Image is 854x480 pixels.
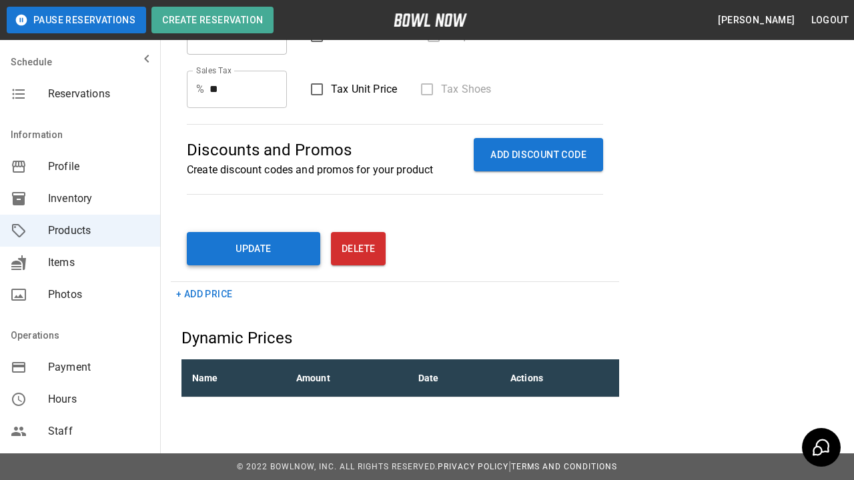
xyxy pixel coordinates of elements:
button: [PERSON_NAME] [713,8,800,33]
span: Photos [48,287,149,303]
p: Create discount codes and promos for your product [187,162,433,178]
table: sticky table [181,359,619,397]
span: Hours [48,391,149,407]
span: Items [48,255,149,271]
button: + Add Price [171,282,238,307]
span: Inventory [48,191,149,207]
span: Staff [48,423,149,439]
p: Discounts and Promos [187,138,433,162]
span: © 2022 BowlNow, Inc. All Rights Reserved. [237,462,438,471]
span: Products [48,223,149,239]
button: Logout [806,8,854,33]
button: Create Reservation [151,7,274,33]
a: Privacy Policy [438,462,508,471]
h5: Dynamic Prices [181,327,619,349]
th: Actions [500,359,619,397]
th: Name [181,359,286,397]
th: Date [408,359,500,397]
button: ADD DISCOUNT CODE [474,138,603,172]
button: Delete [331,232,386,265]
th: Amount [286,359,408,397]
span: Tax Shoes [441,81,491,97]
span: Profile [48,159,149,175]
span: Payment [48,359,149,375]
button: Update [187,232,320,265]
span: Reservations [48,86,149,102]
p: % [196,81,204,97]
button: Pause Reservations [7,7,146,33]
a: Terms and Conditions [511,462,617,471]
span: Tax Unit Price [331,81,397,97]
img: logo [394,13,467,27]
